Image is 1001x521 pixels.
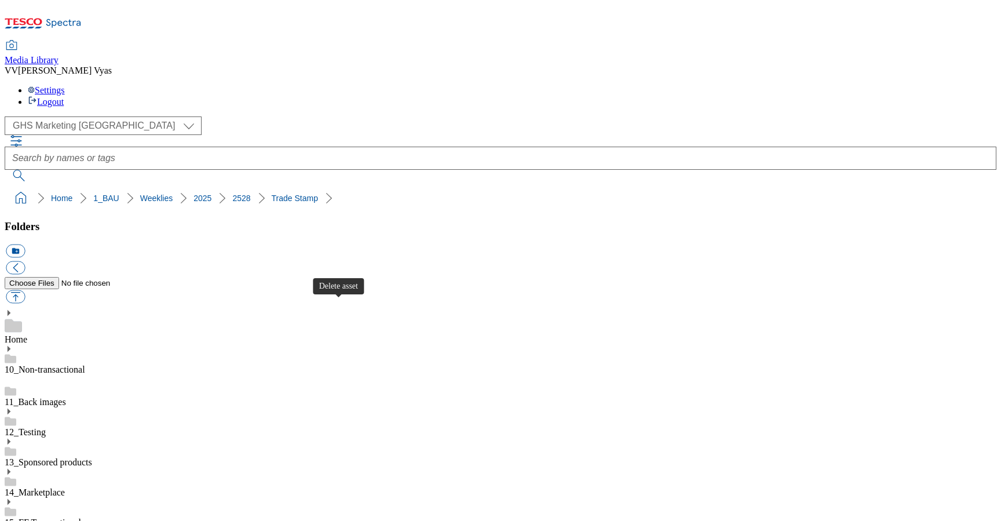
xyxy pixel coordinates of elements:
[12,189,30,207] a: home
[5,427,46,437] a: 12_Testing
[193,194,211,203] a: 2025
[5,457,92,467] a: 13_Sponsored products
[5,147,996,170] input: Search by names or tags
[232,194,250,203] a: 2528
[93,194,119,203] a: 1_BAU
[5,487,65,497] a: 14_Marketplace
[5,55,59,65] span: Media Library
[18,65,112,75] span: [PERSON_NAME] Vyas
[5,41,59,65] a: Media Library
[5,334,27,344] a: Home
[140,194,173,203] a: Weeklies
[5,365,85,374] a: 10_Non-transactional
[5,397,66,407] a: 11_Back images
[272,194,318,203] a: Trade Stamp
[5,187,996,209] nav: breadcrumb
[51,194,72,203] a: Home
[5,65,18,75] span: VV
[5,220,996,233] h3: Folders
[28,85,65,95] a: Settings
[28,97,64,107] a: Logout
